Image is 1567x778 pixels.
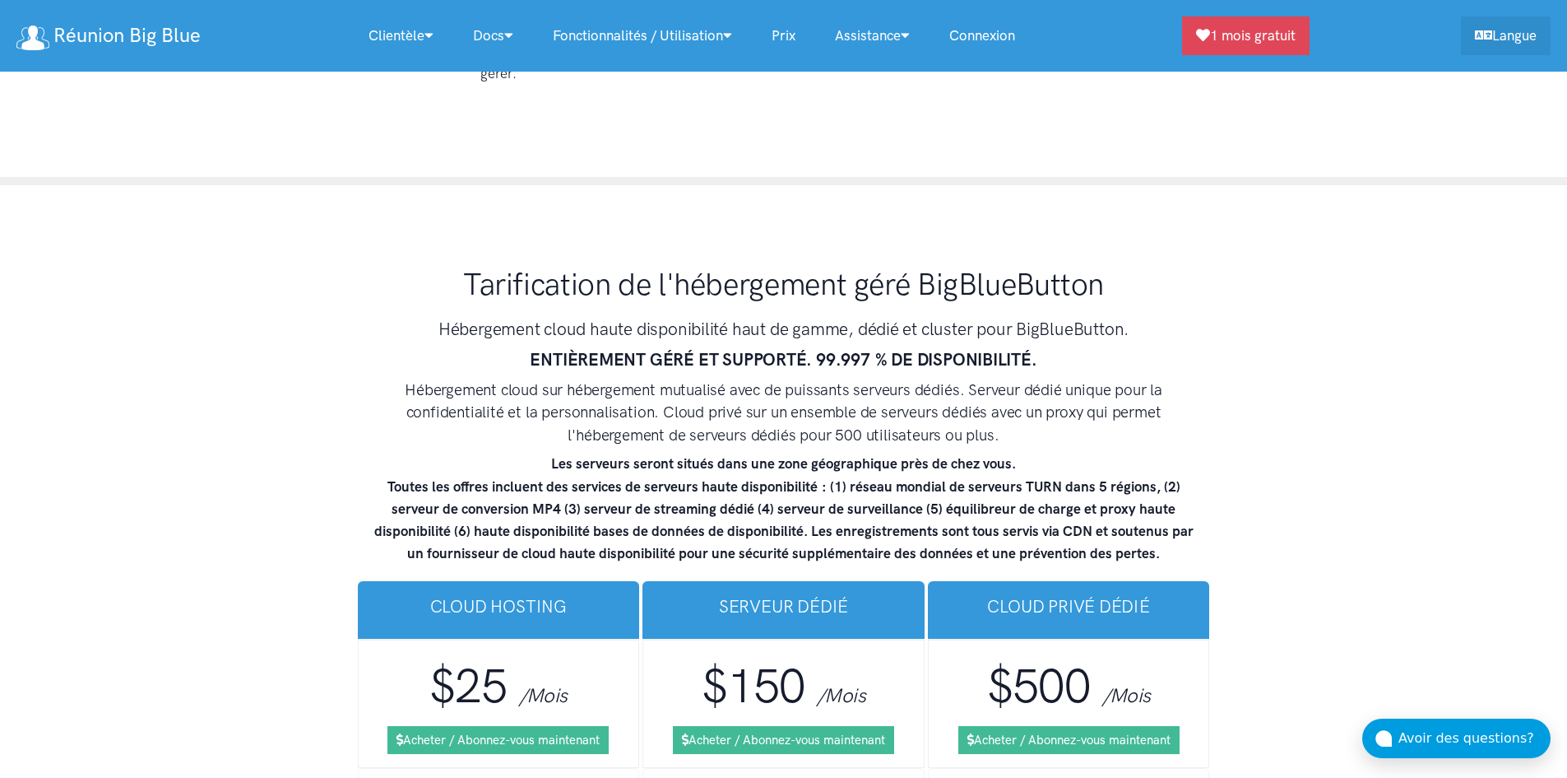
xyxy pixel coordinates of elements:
[1362,719,1551,758] button: Avoir des questions?
[533,18,752,54] a: Fonctionnalités / utilisation
[519,683,568,707] span: /Mois
[930,18,1035,54] a: Connexion
[1182,16,1310,55] a: 1 mois gratuit
[702,658,805,715] span: $150
[673,726,894,754] a: Acheter / Abonnez-vous maintenant
[453,18,533,54] a: Docs
[16,26,49,50] img: logo
[656,594,911,618] h3: Serveur Dédié
[387,726,609,754] a: Acheter / Abonnez-vous maintenant
[987,658,1091,715] span: $500
[1102,683,1151,707] span: /Mois
[817,683,865,707] span: /Mois
[373,317,1195,341] h3: Hébergement cloud haute disponibilité haut de gamme, dédié et cluster pour BigBlueButton.
[429,658,507,715] span: $25
[815,18,930,54] a: Assistance
[941,594,1197,618] h3: Cloud privé dédié
[958,726,1180,754] a: Acheter / Abonnez-vous maintenant
[1398,728,1551,749] div: Avoir des questions?
[373,379,1195,447] h4: Hébergement cloud sur hébergement mutualisé avec de puissants serveurs dédiés. Serveur dédié uniq...
[530,349,1036,370] strong: ENTIÈREMENT GÉRÉ ET SUPPORTÉ. 99.997 % DE DISPONIBILITÉ.
[374,455,1194,561] strong: Les serveurs seront situés dans une zone géographique près de chez vous. Toutes les offres inclue...
[349,18,453,54] a: Clientèle
[1461,16,1551,55] a: Langue
[752,18,815,54] a: Prix
[16,18,201,54] a: Réunion Big Blue
[373,264,1195,304] h1: Tarification de l'hébergement géré BigBlueButton
[371,594,627,618] h3: cloud Hosting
